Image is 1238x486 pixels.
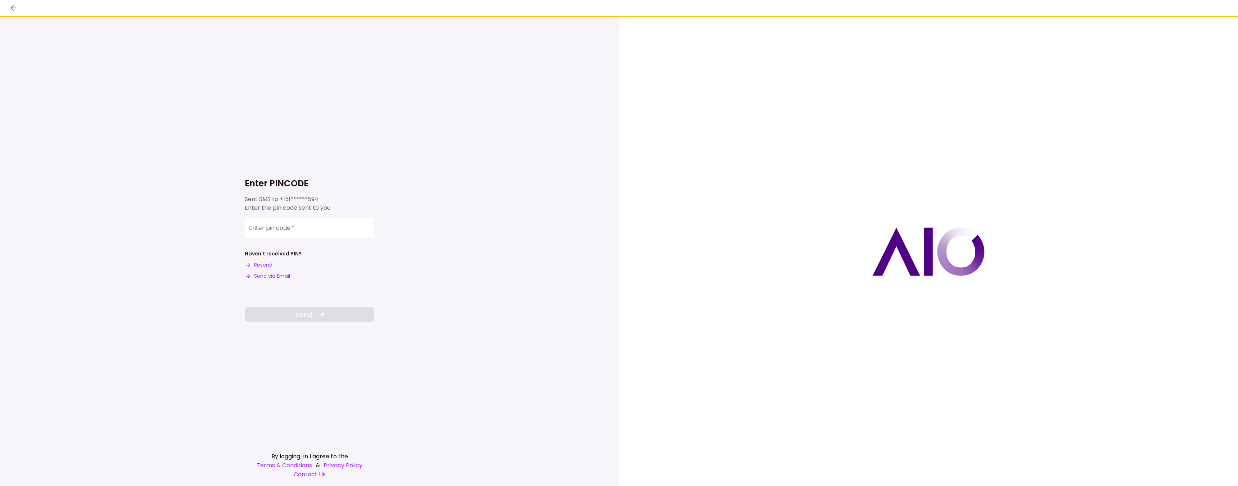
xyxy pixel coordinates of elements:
[245,461,374,470] div: &
[257,461,312,470] a: Terms & Conditions
[245,250,302,258] div: Haven't received PIN?
[245,261,272,269] button: Resend
[245,272,290,280] button: Send via Email
[245,470,374,479] a: Contact Us
[324,461,362,470] a: Privacy Policy
[296,310,312,319] span: Send
[872,227,985,276] img: AIO logo
[245,195,374,212] div: Sent SMS to Enter the pin code sent to you
[245,307,374,322] button: Send
[245,452,374,461] div: By logging-in I agree to the
[7,2,19,14] button: back
[245,178,374,189] h1: Enter PINCODE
